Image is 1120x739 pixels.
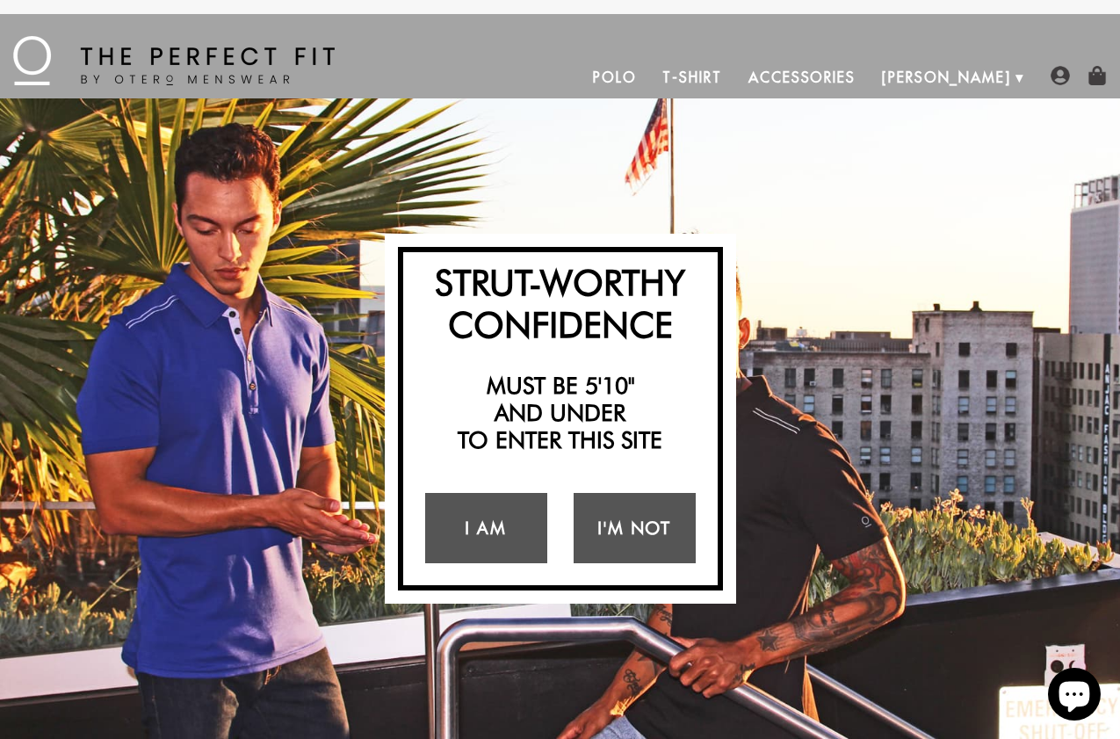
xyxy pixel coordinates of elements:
[1043,668,1106,725] inbox-online-store-chat: Shopify online store chat
[869,56,1024,98] a: [PERSON_NAME]
[412,261,709,345] h2: Strut-Worthy Confidence
[649,56,734,98] a: T-Shirt
[574,493,696,563] a: I'm Not
[735,56,869,98] a: Accessories
[412,372,709,454] h2: Must be 5'10" and under to enter this site
[580,56,650,98] a: Polo
[13,36,335,85] img: The Perfect Fit - by Otero Menswear - Logo
[1051,66,1070,85] img: user-account-icon.png
[425,493,547,563] a: I Am
[1087,66,1107,85] img: shopping-bag-icon.png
